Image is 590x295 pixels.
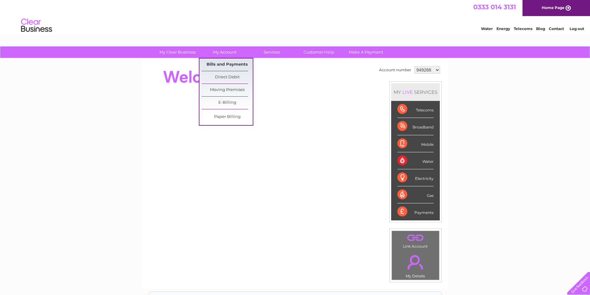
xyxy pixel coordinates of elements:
[397,186,434,203] div: Gas
[536,26,545,31] a: Blog
[391,250,439,280] td: My Details
[21,16,52,35] img: logo.png
[549,26,564,31] a: Contact
[246,46,297,58] a: Services
[202,97,253,109] a: E-Billing
[397,118,434,135] div: Broadband
[397,135,434,152] div: Mobile
[397,152,434,169] div: Water
[397,101,434,118] div: Telecoms
[391,83,440,101] div: MY SERVICES
[570,26,584,31] a: Log out
[340,46,391,58] a: Make A Payment
[202,111,253,123] a: Paper Billing
[391,231,439,250] td: Link Account
[393,251,438,273] a: .
[293,46,344,58] a: Customer Help
[202,71,253,84] a: Direct Debit
[401,89,414,95] div: LIVE
[149,3,442,30] div: Clear Business is a trading name of Verastar Limited (registered in [GEOGRAPHIC_DATA] No. 3667643...
[473,3,516,11] a: 0333 014 3131
[199,46,250,58] a: My Account
[152,46,203,58] a: My Clear Business
[481,26,493,31] a: Water
[397,203,434,220] div: Payments
[202,84,253,96] a: Moving Premises
[378,65,413,75] td: Account number
[514,26,532,31] a: Telecoms
[397,169,434,186] div: Electricity
[393,232,438,243] a: .
[496,26,510,31] a: Energy
[202,59,253,71] a: Bills and Payments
